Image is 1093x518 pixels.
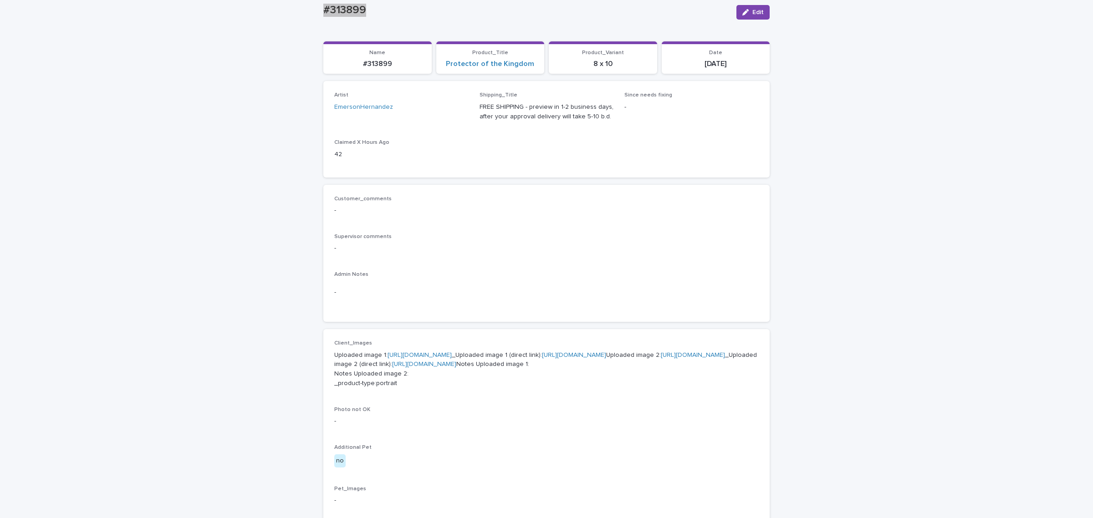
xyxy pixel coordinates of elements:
button: Edit [736,5,770,20]
span: Shipping_Title [480,92,517,98]
p: - [334,244,759,253]
p: Uploaded image 1: _Uploaded image 1 (direct link): Uploaded image 2: _Uploaded image 2 (direct li... [334,350,759,388]
a: [URL][DOMAIN_NAME] [661,352,725,358]
p: - [334,288,759,297]
a: EmersonHernandez [334,102,393,112]
a: Protector of the Kingdom [446,60,534,68]
p: FREE SHIPPING - preview in 1-2 business days, after your approval delivery will take 5-10 b.d. [480,102,614,122]
span: Edit [752,9,764,15]
p: 42 [334,150,469,159]
span: Admin Notes [334,272,368,277]
a: [URL][DOMAIN_NAME] [392,361,456,367]
span: Since needs fixing [624,92,672,98]
p: - [334,496,759,505]
p: - [334,416,759,426]
a: [URL][DOMAIN_NAME] [388,352,452,358]
p: 8 x 10 [554,60,652,68]
p: #313899 [323,4,729,17]
span: Photo not OK [334,407,370,412]
span: Artist [334,92,348,98]
p: - [624,102,759,112]
span: Product_Variant [582,50,624,56]
span: Customer_comments [334,196,392,202]
span: Product_Title [472,50,508,56]
p: #313899 [329,60,426,68]
span: Supervisor comments [334,234,392,239]
span: Claimed X Hours Ago [334,140,389,145]
p: [DATE] [667,60,765,68]
div: no [334,454,346,467]
span: Date [709,50,722,56]
span: Additional Pet [334,445,372,450]
p: - [334,206,759,215]
span: Name [369,50,385,56]
a: [URL][DOMAIN_NAME] [542,352,606,358]
span: Pet_Images [334,486,366,492]
span: Client_Images [334,340,372,346]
